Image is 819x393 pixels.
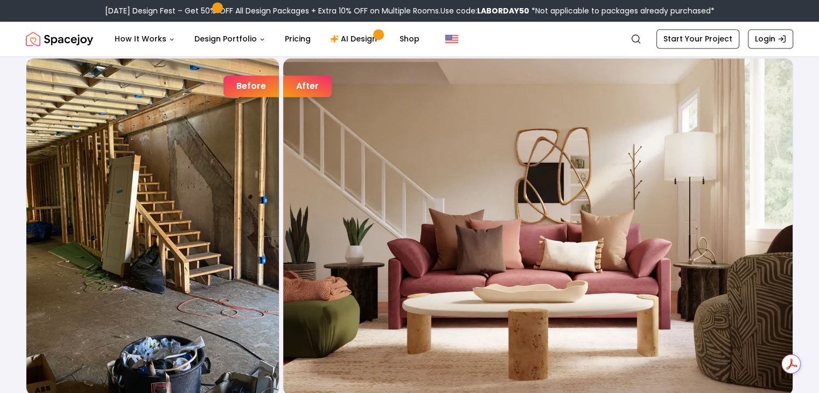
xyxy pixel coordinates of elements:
[748,29,793,48] a: Login
[283,75,332,97] div: After
[186,28,274,50] button: Design Portfolio
[391,28,428,50] a: Shop
[656,29,739,48] a: Start Your Project
[26,28,93,50] a: Spacejoy
[26,28,93,50] img: Spacejoy Logo
[440,5,529,16] span: Use code:
[529,5,715,16] span: *Not applicable to packages already purchased*
[276,28,319,50] a: Pricing
[105,5,715,16] div: [DATE] Design Fest – Get 50% OFF All Design Packages + Extra 10% OFF on Multiple Rooms.
[106,28,184,50] button: How It Works
[106,28,428,50] nav: Main
[445,32,458,45] img: United States
[223,75,279,97] div: Before
[321,28,389,50] a: AI Design
[26,22,793,56] nav: Global
[477,5,529,16] b: LABORDAY50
